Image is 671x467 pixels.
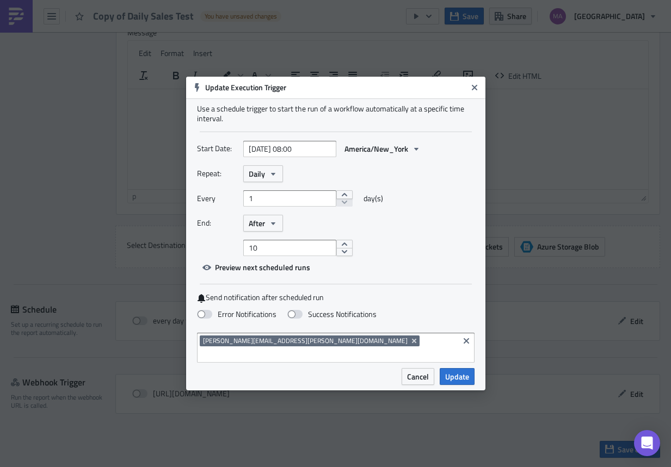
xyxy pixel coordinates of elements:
[249,168,265,179] span: Daily
[339,140,426,157] button: America/New_York
[197,215,238,231] label: End:
[344,143,408,154] span: America/New_York
[634,430,660,456] div: Open Intercom Messenger
[197,292,475,303] label: Send notification after scheduled run
[205,83,466,92] h6: Update Execution Trigger
[249,217,265,229] span: After
[336,240,353,248] button: increment
[197,190,238,207] label: Every
[407,371,429,382] span: Cancel
[4,4,516,13] body: Rich Text Area. Press ALT-0 for help.
[197,104,475,123] div: Use a schedule trigger to start the run of a workflow automatically at a specific time interval.
[336,248,353,257] button: decrement
[203,337,408,345] span: [PERSON_NAME][EMAIL_ADDRESS][PERSON_NAME][DOMAIN_NAME]
[445,371,469,382] span: Update
[410,335,420,346] button: Remove Tag
[243,215,283,232] button: After
[336,198,353,207] button: decrement
[197,140,238,157] label: Start Date:
[243,165,283,182] button: Daily
[440,368,475,385] button: Update
[287,309,377,319] label: Success Notifications
[197,165,238,182] label: Repeat:
[336,190,353,199] button: increment
[364,190,383,207] span: day(s)
[243,141,336,157] input: YYYY-MM-DD HH:mm
[402,368,434,385] button: Cancel
[466,79,483,96] button: Close
[197,309,276,319] label: Error Notifications
[460,334,473,347] button: Clear selected items
[215,261,310,273] span: Preview next scheduled runs
[197,259,316,276] button: Preview next scheduled runs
